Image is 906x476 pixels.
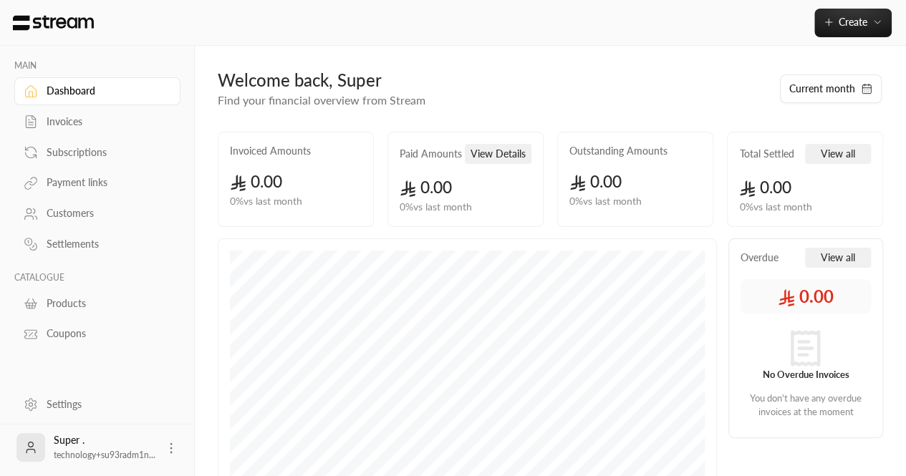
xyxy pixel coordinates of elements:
div: Dashboard [47,84,163,98]
img: Logo [11,15,95,31]
strong: No Overdue Invoices [762,369,849,380]
span: technology+su93radm1n... [54,450,155,460]
h2: Invoiced Amounts [230,144,311,158]
h2: Outstanding Amounts [569,144,668,158]
p: MAIN [14,60,180,72]
span: 0 % vs last month [569,194,642,209]
a: Invoices [14,108,180,136]
h2: Total Settled [739,147,794,161]
a: Settlements [14,230,180,258]
div: Super . [54,433,155,462]
a: Dashboard [14,77,180,105]
p: You don't have any overdue invoices at the moment [741,392,871,419]
h2: Paid Amounts [400,147,462,161]
p: CATALOGUE [14,272,180,283]
button: View Details [465,144,531,164]
span: 0.00 [778,285,834,308]
button: Create [814,9,892,37]
span: Overdue [741,251,779,265]
div: Customers [47,206,163,220]
div: Invoices [47,115,163,129]
span: 0 % vs last month [230,194,302,209]
span: Create [839,16,867,28]
div: Subscriptions [47,145,163,160]
a: Settings [14,390,180,418]
button: View all [805,248,871,268]
span: Find your financial overview from Stream [218,93,425,107]
div: Payment links [47,175,163,190]
span: 0.00 [569,172,622,191]
a: Coupons [14,320,180,348]
span: 0 % vs last month [739,200,811,215]
span: 0 % vs last month [400,200,472,215]
div: Welcome back, Super [218,69,765,92]
span: 0.00 [230,172,282,191]
span: 0.00 [400,178,452,197]
div: Products [47,296,163,311]
a: Customers [14,200,180,228]
div: Coupons [47,326,163,341]
button: Current month [780,74,882,103]
a: Subscriptions [14,138,180,166]
a: Payment links [14,169,180,197]
div: Settlements [47,237,163,251]
span: 0.00 [739,178,791,197]
button: View all [805,144,871,164]
div: Settings [47,397,163,412]
a: Products [14,289,180,317]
